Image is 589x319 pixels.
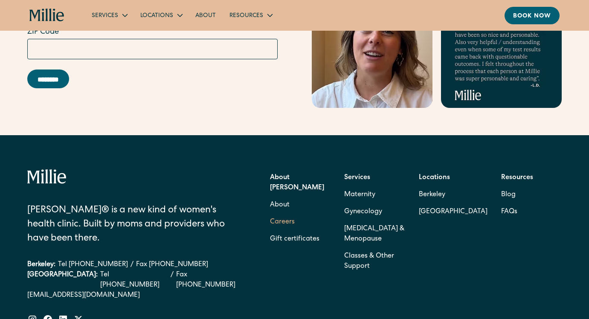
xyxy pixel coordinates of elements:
[501,174,533,181] strong: Resources
[223,8,279,22] div: Resources
[344,220,405,248] a: [MEDICAL_DATA] & Menopause
[140,12,173,20] div: Locations
[501,186,516,203] a: Blog
[171,270,174,290] div: /
[419,203,487,220] a: [GEOGRAPHIC_DATA]
[501,203,517,220] a: FAQs
[270,197,290,214] a: About
[131,260,133,270] div: /
[344,203,382,220] a: Gynecology
[229,12,263,20] div: Resources
[27,204,228,246] div: [PERSON_NAME]® is a new kind of women's health clinic. Built by moms and providers who have been ...
[29,9,64,22] a: home
[100,270,168,290] a: Tel [PHONE_NUMBER]
[133,8,189,22] div: Locations
[27,290,246,301] a: [EMAIL_ADDRESS][DOMAIN_NAME]
[513,12,551,21] div: Book now
[136,260,208,270] a: Fax [PHONE_NUMBER]
[85,8,133,22] div: Services
[344,248,405,275] a: Classes & Other Support
[92,12,118,20] div: Services
[58,260,128,270] a: Tel [PHONE_NUMBER]
[419,174,450,181] strong: Locations
[176,270,246,290] a: Fax [PHONE_NUMBER]
[270,214,295,231] a: Careers
[505,7,560,24] a: Book now
[189,8,223,22] a: About
[419,186,487,203] a: Berkeley
[27,260,55,270] div: Berkeley:
[27,270,98,290] div: [GEOGRAPHIC_DATA]:
[27,26,278,38] label: ZIP Code
[344,186,375,203] a: Maternity
[270,174,324,191] strong: About [PERSON_NAME]
[344,174,370,181] strong: Services
[270,231,319,248] a: Gift certificates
